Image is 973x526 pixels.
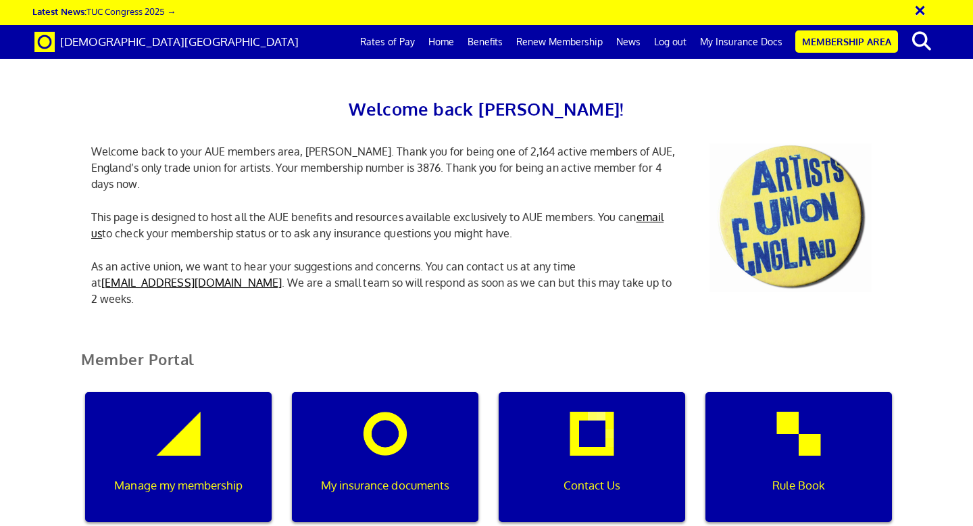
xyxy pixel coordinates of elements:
[81,258,689,307] p: As an active union, we want to hear your suggestions and concerns. You can contact us at any time...
[353,25,422,59] a: Rates of Pay
[509,25,609,59] a: Renew Membership
[795,30,898,53] a: Membership Area
[461,25,509,59] a: Benefits
[301,477,469,494] p: My insurance documents
[32,5,86,17] strong: Latest News:
[422,25,461,59] a: Home
[81,143,689,192] p: Welcome back to your AUE members area, [PERSON_NAME]. Thank you for being one of 2,164 active mem...
[647,25,693,59] a: Log out
[508,477,676,494] p: Contact Us
[715,477,882,494] p: Rule Book
[32,5,176,17] a: Latest News:TUC Congress 2025 →
[81,209,689,241] p: This page is designed to host all the AUE benefits and resources available exclusively to AUE mem...
[693,25,789,59] a: My Insurance Docs
[901,27,942,55] button: search
[24,25,309,59] a: Brand [DEMOGRAPHIC_DATA][GEOGRAPHIC_DATA]
[81,95,892,123] h2: Welcome back [PERSON_NAME]!
[101,276,282,289] a: [EMAIL_ADDRESS][DOMAIN_NAME]
[71,351,902,384] h2: Member Portal
[60,34,299,49] span: [DEMOGRAPHIC_DATA][GEOGRAPHIC_DATA]
[609,25,647,59] a: News
[95,477,262,494] p: Manage my membership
